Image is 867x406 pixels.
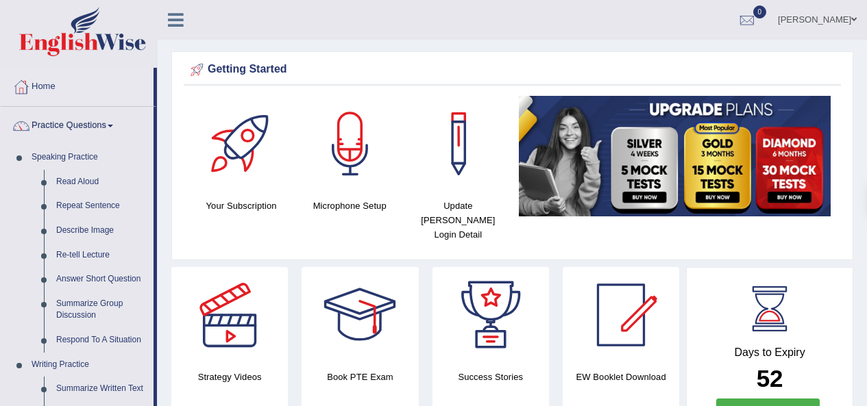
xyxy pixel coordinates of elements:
[50,170,154,194] a: Read Aloud
[1,107,154,141] a: Practice Questions
[411,199,505,242] h4: Update [PERSON_NAME] Login Detail
[171,370,288,384] h4: Strategy Videos
[50,194,154,218] a: Repeat Sentence
[302,199,397,213] h4: Microphone Setup
[50,328,154,353] a: Respond To A Situation
[50,267,154,292] a: Answer Short Question
[1,68,154,102] a: Home
[702,346,838,359] h4: Days to Expiry
[302,370,418,384] h4: Book PTE Exam
[25,145,154,170] a: Speaking Practice
[757,365,783,392] b: 52
[187,60,838,80] div: Getting Started
[50,243,154,268] a: Re-tell Lecture
[753,5,767,18] span: 0
[25,353,154,377] a: Writing Practice
[50,377,154,401] a: Summarize Written Text
[50,292,154,328] a: Summarize Group Discussion
[519,96,831,216] img: small5.jpg
[432,370,549,384] h4: Success Stories
[563,370,679,384] h4: EW Booklet Download
[194,199,289,213] h4: Your Subscription
[50,218,154,243] a: Describe Image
